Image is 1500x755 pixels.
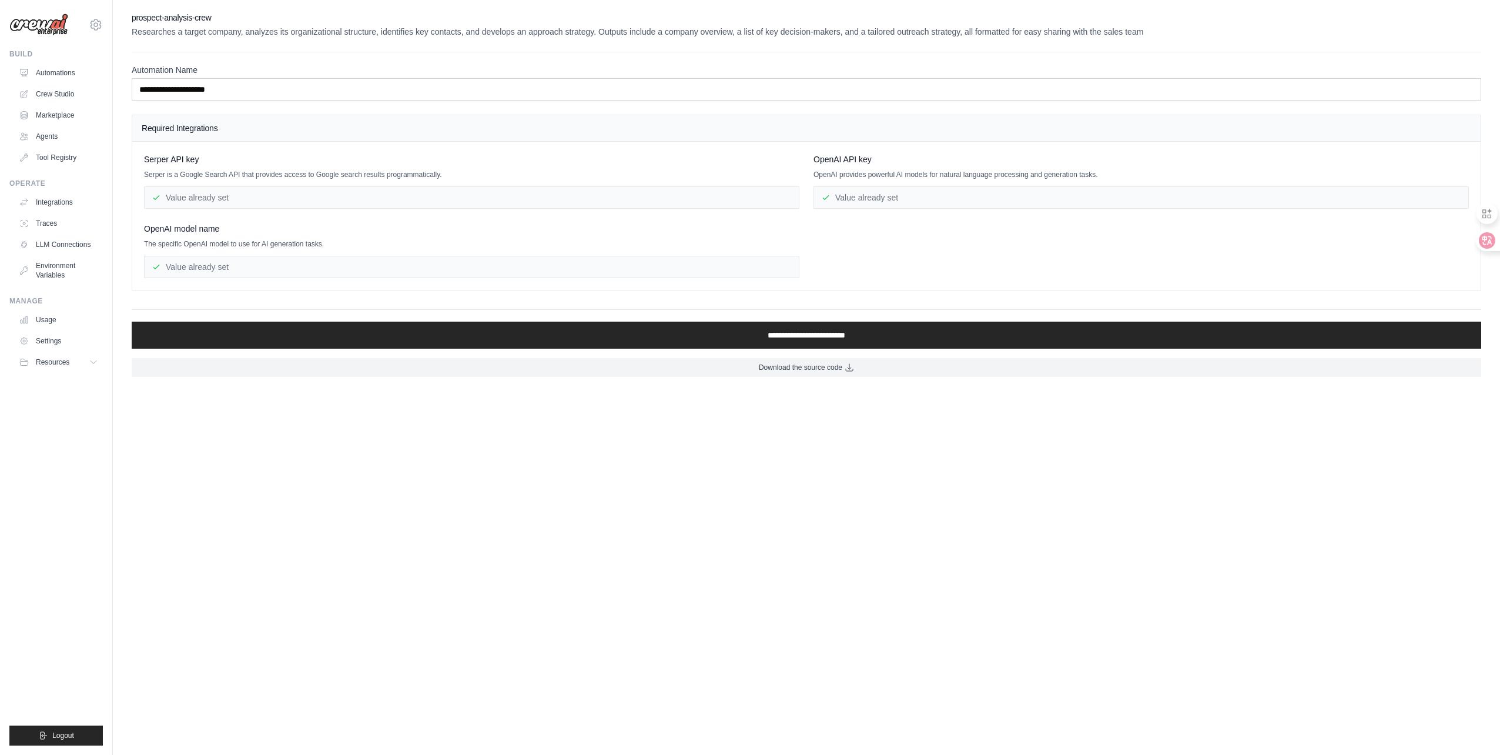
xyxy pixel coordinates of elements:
div: Operate [9,179,103,188]
span: Serper API key [144,153,199,165]
a: Marketplace [14,106,103,125]
a: Agents [14,127,103,146]
h4: Required Integrations [142,122,1471,134]
h2: prospect-analysis-crew [132,12,1481,24]
button: Resources [14,353,103,372]
a: Environment Variables [14,256,103,285]
div: Value already set [144,256,799,278]
p: Researches a target company, analyzes its organizational structure, identifies key contacts, and ... [132,26,1481,38]
img: Logo [9,14,68,36]
p: OpenAI provides powerful AI models for natural language processing and generation tasks. [813,170,1469,179]
a: Tool Registry [14,148,103,167]
a: Traces [14,214,103,233]
span: Resources [36,358,69,367]
a: Download the source code [132,358,1481,377]
span: OpenAI API key [813,153,872,165]
div: Build [9,49,103,59]
a: Automations [14,64,103,82]
span: OpenAI model name [144,223,219,235]
label: Automation Name [132,64,1481,76]
div: Manage [9,296,103,306]
a: Integrations [14,193,103,212]
a: Usage [14,310,103,329]
p: Serper is a Google Search API that provides access to Google search results programmatically. [144,170,799,179]
a: LLM Connections [14,235,103,254]
span: Logout [52,731,74,740]
a: Settings [14,332,103,350]
div: Value already set [144,186,799,209]
div: Value already set [813,186,1469,209]
span: Download the source code [759,363,842,372]
p: The specific OpenAI model to use for AI generation tasks. [144,239,799,249]
a: Crew Studio [14,85,103,103]
button: Logout [9,726,103,746]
